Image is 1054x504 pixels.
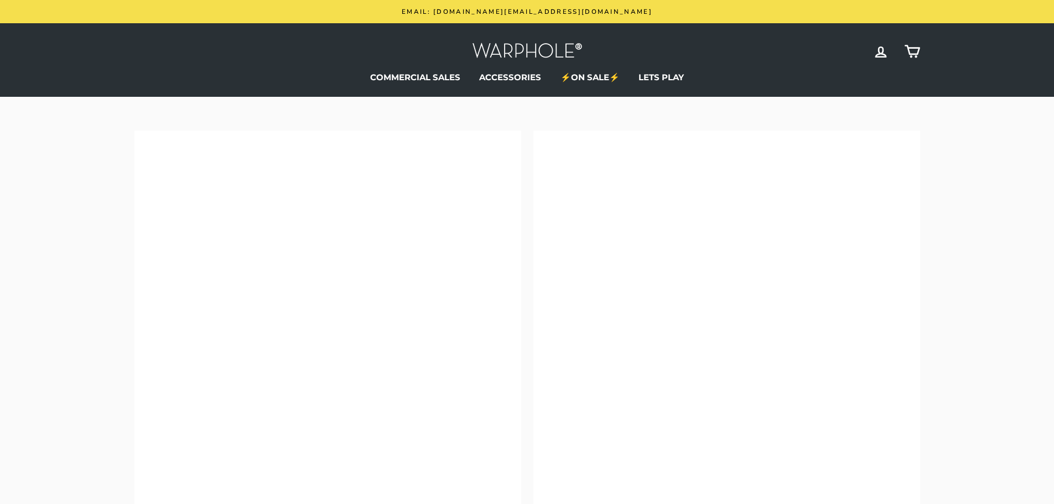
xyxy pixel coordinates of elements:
[134,69,920,86] ul: Primary
[472,40,583,64] img: Warphole
[630,69,692,86] a: LETS PLAY
[137,6,917,18] a: Email: [DOMAIN_NAME][EMAIL_ADDRESS][DOMAIN_NAME]
[552,69,628,86] a: ⚡ON SALE⚡
[402,7,652,16] span: Email: [DOMAIN_NAME][EMAIL_ADDRESS][DOMAIN_NAME]
[471,69,549,86] a: ACCESSORIES
[362,69,469,86] a: COMMERCIAL SALES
